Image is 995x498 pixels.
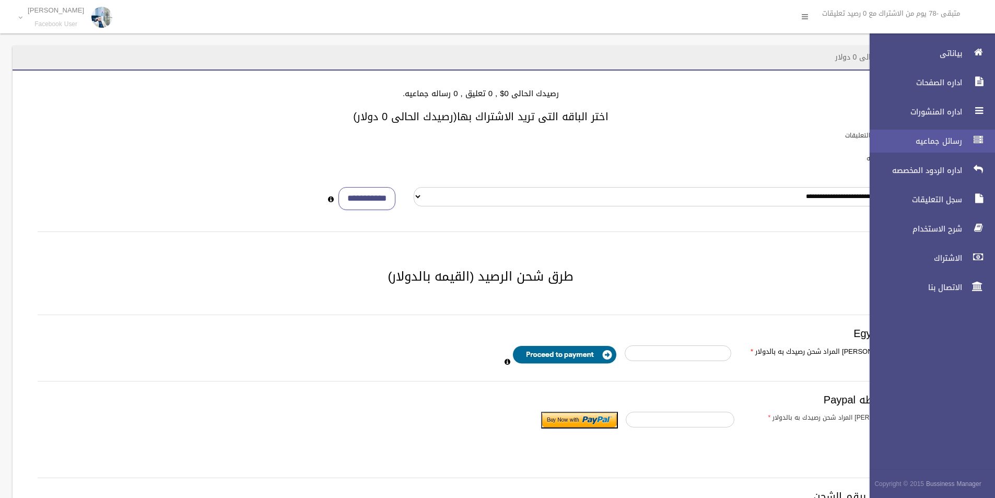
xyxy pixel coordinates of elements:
span: اداره الصفحات [861,77,965,88]
a: اداره المنشورات [861,100,995,123]
label: ادخل [PERSON_NAME] المراد شحن رصيدك به بالدولار [742,412,929,423]
a: بياناتى [861,42,995,65]
span: شرح الاستخدام [861,224,965,234]
header: الاشتراك - رصيدك الحالى 0 دولار [823,47,949,67]
span: رسائل جماعيه [861,136,965,146]
span: بياناتى [861,48,965,59]
strong: Bussiness Manager [926,478,981,490]
a: سجل التعليقات [861,188,995,211]
label: باقات الرسائل الجماعيه [867,153,928,164]
span: اداره المنشورات [861,107,965,117]
a: اداره الصفحات [861,71,995,94]
input: Submit [541,412,618,428]
h2: طرق شحن الرصيد (القيمه بالدولار) [25,270,937,283]
a: رسائل جماعيه [861,130,995,153]
a: الاتصال بنا [861,276,995,299]
h3: الدفع بواسطه Paypal [38,394,924,406]
span: الاتصال بنا [861,282,965,293]
span: اداره الردود المخصصه [861,165,965,176]
a: شرح الاستخدام [861,217,995,240]
a: الاشتراك [861,247,995,270]
h3: اختر الباقه التى تريد الاشتراك بها(رصيدك الحالى 0 دولار) [25,111,937,122]
label: ادخل [PERSON_NAME] المراد شحن رصيدك به بالدولار [739,345,922,358]
p: [PERSON_NAME] [28,6,84,14]
span: سجل التعليقات [861,194,965,205]
h3: Egypt payment [38,328,924,339]
small: Facebook User [28,20,84,28]
h4: رصيدك الحالى 0$ , 0 تعليق , 0 رساله جماعيه. [25,89,937,98]
span: الاشتراك [861,253,965,263]
span: Copyright © 2015 [874,478,924,490]
a: اداره الردود المخصصه [861,159,995,182]
label: باقات الرد الالى على التعليقات [845,130,928,141]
